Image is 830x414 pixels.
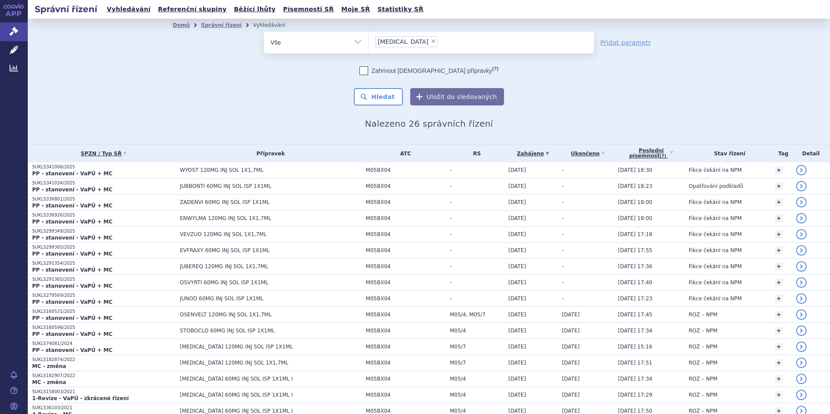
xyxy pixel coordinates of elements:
th: Stav řízení [685,145,771,162]
span: - [450,231,504,237]
a: + [775,230,783,238]
span: [DATE] [562,408,580,414]
a: Správní řízení [201,22,242,28]
span: [DATE] [508,231,526,237]
a: detail [796,390,807,400]
span: [DATE] 17:55 [618,247,652,253]
span: [MEDICAL_DATA] [378,39,428,45]
strong: PP - stanovení - VaPÚ + MC [32,171,112,177]
p: SUKLS291365/2025 [32,276,175,283]
span: - [562,215,564,221]
span: [DATE] 17:50 [618,408,652,414]
span: [DATE] [508,376,526,382]
abbr: (?) [492,66,498,72]
span: ROZ – NPM [689,376,718,382]
a: detail [796,342,807,352]
a: detail [796,309,807,320]
span: [DATE] [508,247,526,253]
span: Fikce čekání na NPM [689,263,742,269]
span: Opatřování podkladů [689,183,744,189]
p: SUKLS74081/2024 [32,341,175,347]
span: ROZ – NPM [689,392,718,398]
a: + [775,166,783,174]
a: + [775,327,783,335]
span: OSENVELT 120MG INJ SOL 1X1,7ML [180,312,361,318]
p: SUKLS341006/2025 [32,164,175,170]
span: M05BX04 [366,392,446,398]
a: + [775,391,783,399]
span: - [450,183,504,189]
strong: PP - stanovení - VaPÚ + MC [32,267,112,273]
a: Zahájeno [508,148,558,160]
span: - [562,183,564,189]
p: SUKLS336801/2025 [32,196,175,202]
span: M05/4 [450,328,504,334]
span: ENWYLMA 120MG INJ SOL 1X1,7ML [180,215,361,221]
span: [DATE] [562,360,580,366]
span: [DATE] [508,279,526,286]
p: SUKLS299349/2025 [32,228,175,234]
span: [DATE] [562,328,580,334]
h2: Správní řízení [28,3,104,15]
span: M05BX04 [366,199,446,205]
span: - [562,199,564,205]
th: Detail [792,145,830,162]
span: [DATE] [508,199,526,205]
span: [DATE] [562,344,580,350]
button: Hledat [354,88,403,105]
span: M05/7 [450,360,504,366]
span: [DATE] 17:45 [618,312,652,318]
span: [DATE] [508,360,526,366]
span: Fikce čekání na NPM [689,215,742,221]
strong: 1-Revize - VaPÚ - zkrácené řízení [32,395,129,401]
span: ROZ – NPM [689,312,718,318]
span: M05BX04 [366,231,446,237]
label: Zahrnout [DEMOGRAPHIC_DATA] přípravky [359,66,498,75]
a: Ukončeno [562,148,614,160]
a: + [775,182,783,190]
p: SUKLS341034/2025 [32,180,175,186]
span: ROZ – NPM [689,328,718,334]
span: [MEDICAL_DATA] 60MG INJ SOL ISP 1X1ML I [180,408,361,414]
span: [MEDICAL_DATA] 60MG INJ SOL ISP 1X1ML I [180,392,361,398]
span: [DATE] [508,296,526,302]
span: ROZ – NPM [689,360,718,366]
a: detail [796,261,807,272]
strong: PP - stanovení - VaPÚ + MC [32,251,112,257]
span: M05BX04 [366,296,446,302]
span: [DATE] 17:29 [618,392,652,398]
p: SUKLS182907/2022 [32,373,175,379]
span: Fikce čekání na NPM [689,167,742,173]
a: + [775,375,783,383]
span: M05BX04 [366,279,446,286]
a: detail [796,245,807,256]
span: - [450,296,504,302]
p: SUKLS291354/2025 [32,260,175,266]
span: M05/7 [450,344,504,350]
span: VEVZUO 120MG INJ SOL 1X1,7ML [180,231,361,237]
button: Uložit do sledovaných [410,88,504,105]
span: - [562,263,564,269]
a: + [775,295,783,302]
span: [DATE] [508,408,526,414]
a: detail [796,165,807,175]
span: OSVYRTI 60MG INJ SOL ISP 1X1ML [180,279,361,286]
span: [DATE] 18:00 [618,199,652,205]
span: [DATE] 17:36 [618,263,652,269]
span: [DATE] 17:34 [618,376,652,382]
span: - [450,167,504,173]
span: - [450,247,504,253]
span: M05BX04 [366,183,446,189]
span: JUBEREQ 120MG INJ SOL 1X1,7ML [180,263,361,269]
span: M05BX04 [366,360,446,366]
a: Domů [173,22,190,28]
strong: PP - stanovení - VaPÚ + MC [32,283,112,289]
a: + [775,246,783,254]
span: [DATE] [508,328,526,334]
span: WYOST 120MG INJ SOL 1X1,7ML [180,167,361,173]
span: - [450,215,504,221]
strong: MC - změna [32,363,66,369]
a: Běžící lhůty [231,3,278,15]
span: M05BX04 [366,215,446,221]
a: + [775,263,783,270]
